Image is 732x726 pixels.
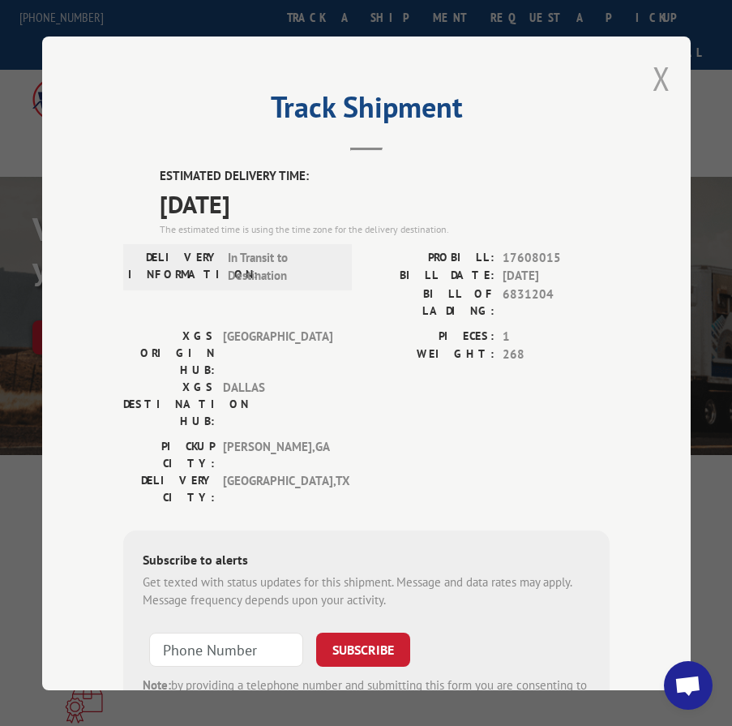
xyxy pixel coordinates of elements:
[123,378,215,429] label: XGS DESTINATION HUB:
[503,346,610,364] span: 268
[366,248,494,267] label: PROBILL:
[366,327,494,346] label: PIECES:
[366,285,494,319] label: BILL OF LADING:
[160,221,610,236] div: The estimated time is using the time zone for the delivery destination.
[228,248,337,285] span: In Transit to Destination
[123,96,610,127] h2: Track Shipment
[503,327,610,346] span: 1
[160,185,610,221] span: [DATE]
[653,57,670,100] button: Close modal
[128,248,220,285] label: DELIVERY INFORMATION:
[160,167,610,186] label: ESTIMATED DELIVERY TIME:
[143,549,590,573] div: Subscribe to alerts
[123,471,215,505] label: DELIVERY CITY:
[503,267,610,286] span: [DATE]
[223,327,332,378] span: [GEOGRAPHIC_DATA]
[503,248,610,267] span: 17608015
[503,285,610,319] span: 6831204
[143,677,171,692] strong: Note:
[143,573,590,609] div: Get texted with status updates for this shipment. Message and data rates may apply. Message frequ...
[316,632,410,666] button: SUBSCRIBE
[123,437,215,471] label: PICKUP CITY:
[123,327,215,378] label: XGS ORIGIN HUB:
[223,437,332,471] span: [PERSON_NAME] , GA
[149,632,303,666] input: Phone Number
[366,267,494,286] label: BILL DATE:
[223,378,332,429] span: DALLAS
[664,661,713,710] div: Open chat
[223,471,332,505] span: [GEOGRAPHIC_DATA] , TX
[366,346,494,364] label: WEIGHT:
